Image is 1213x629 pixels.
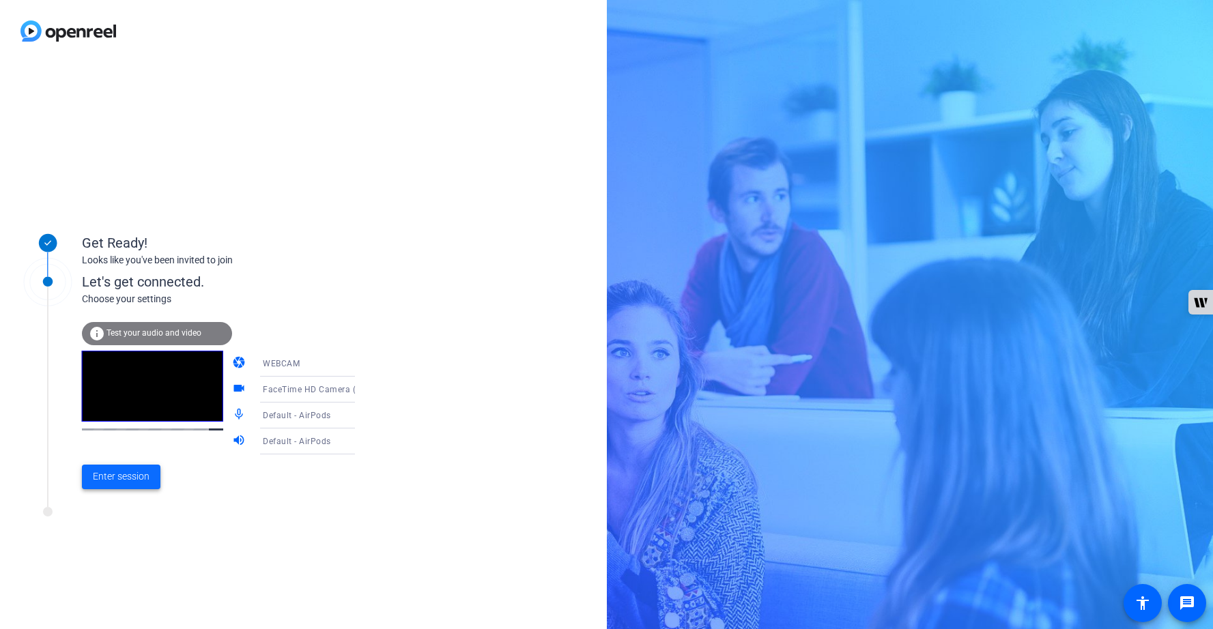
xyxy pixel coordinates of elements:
div: Looks like you've been invited to join [82,253,355,267]
div: Get Ready! [82,233,355,253]
mat-icon: camera [232,355,248,372]
span: Default - AirPods [263,437,331,446]
mat-icon: message [1179,595,1195,611]
mat-icon: info [89,325,105,342]
span: FaceTime HD Camera (Built-in) (05ac:8514) [263,383,438,394]
div: Let's get connected. [82,272,383,292]
span: Enter session [93,469,149,484]
mat-icon: accessibility [1134,595,1151,611]
span: Default - AirPods [263,411,331,420]
mat-icon: mic_none [232,407,248,424]
span: WEBCAM [263,359,300,368]
div: Choose your settings [82,292,383,306]
mat-icon: volume_up [232,433,248,450]
span: Test your audio and video [106,328,201,338]
mat-icon: videocam [232,381,248,398]
button: Enter session [82,465,160,489]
